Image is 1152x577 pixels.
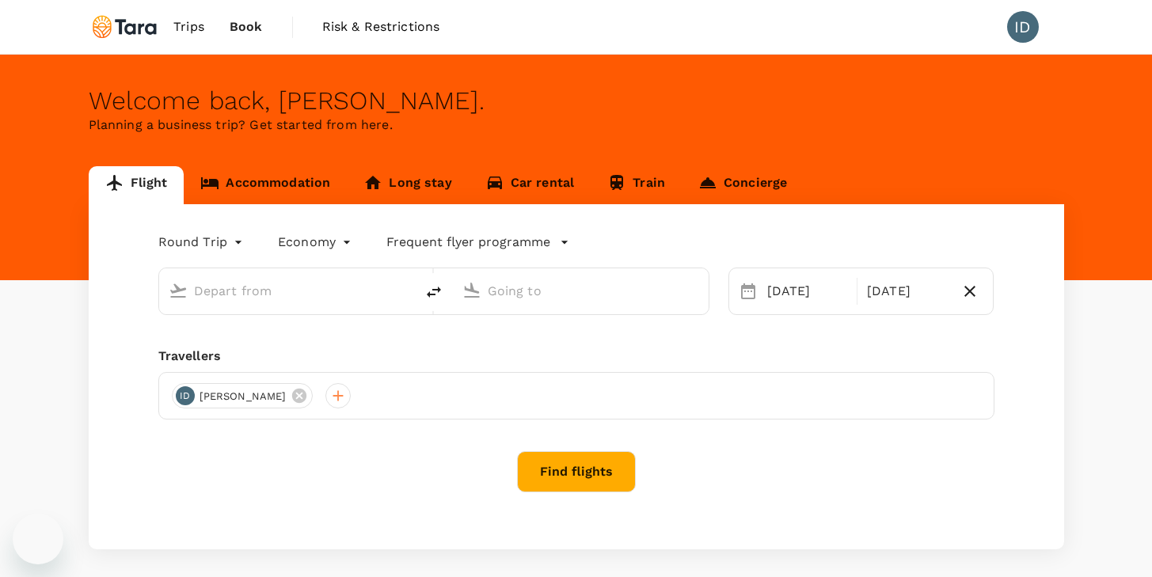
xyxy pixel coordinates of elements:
[194,279,382,303] input: Depart from
[347,166,468,204] a: Long stay
[89,9,162,44] img: Tara Climate Ltd
[386,233,550,252] p: Frequent flyer programme
[1007,11,1039,43] div: ID
[173,17,204,36] span: Trips
[415,273,453,311] button: delete
[89,166,184,204] a: Flight
[172,383,314,408] div: ID[PERSON_NAME]
[184,166,347,204] a: Accommodation
[517,451,636,492] button: Find flights
[488,279,675,303] input: Going to
[698,289,701,292] button: Open
[176,386,195,405] div: ID
[89,86,1064,116] div: Welcome back , [PERSON_NAME] .
[861,275,953,307] div: [DATE]
[591,166,682,204] a: Train
[386,233,569,252] button: Frequent flyer programme
[190,389,296,404] span: [PERSON_NAME]
[89,116,1064,135] p: Planning a business trip? Get started from here.
[404,289,407,292] button: Open
[682,166,804,204] a: Concierge
[278,230,355,255] div: Economy
[322,17,440,36] span: Risk & Restrictions
[761,275,854,307] div: [DATE]
[13,514,63,564] iframe: Button to launch messaging window
[469,166,591,204] a: Car rental
[158,230,247,255] div: Round Trip
[230,17,263,36] span: Book
[158,347,994,366] div: Travellers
